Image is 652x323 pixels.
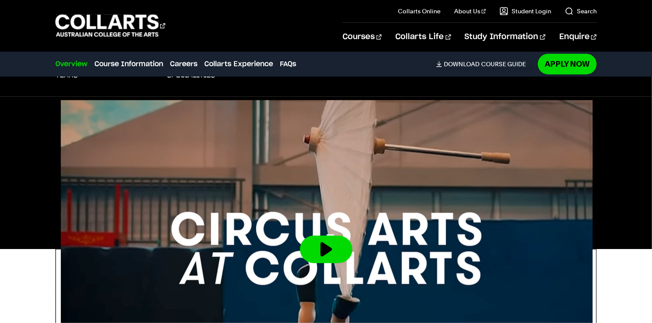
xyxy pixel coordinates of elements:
a: Courses [343,23,382,51]
a: DownloadCourse Guide [436,60,533,68]
a: Collarts Life [395,23,451,51]
a: Enquire [559,23,597,51]
a: Collarts Online [398,7,440,15]
a: About Us [454,7,486,15]
a: Course Information [94,59,163,69]
a: Search [565,7,597,15]
a: Careers [170,59,197,69]
a: Overview [55,59,88,69]
div: Go to homepage [55,13,165,38]
span: Download [444,60,479,68]
a: Apply Now [538,54,597,74]
a: Collarts Experience [204,59,273,69]
a: Study Information [465,23,546,51]
a: Student Login [500,7,551,15]
a: FAQs [280,59,296,69]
